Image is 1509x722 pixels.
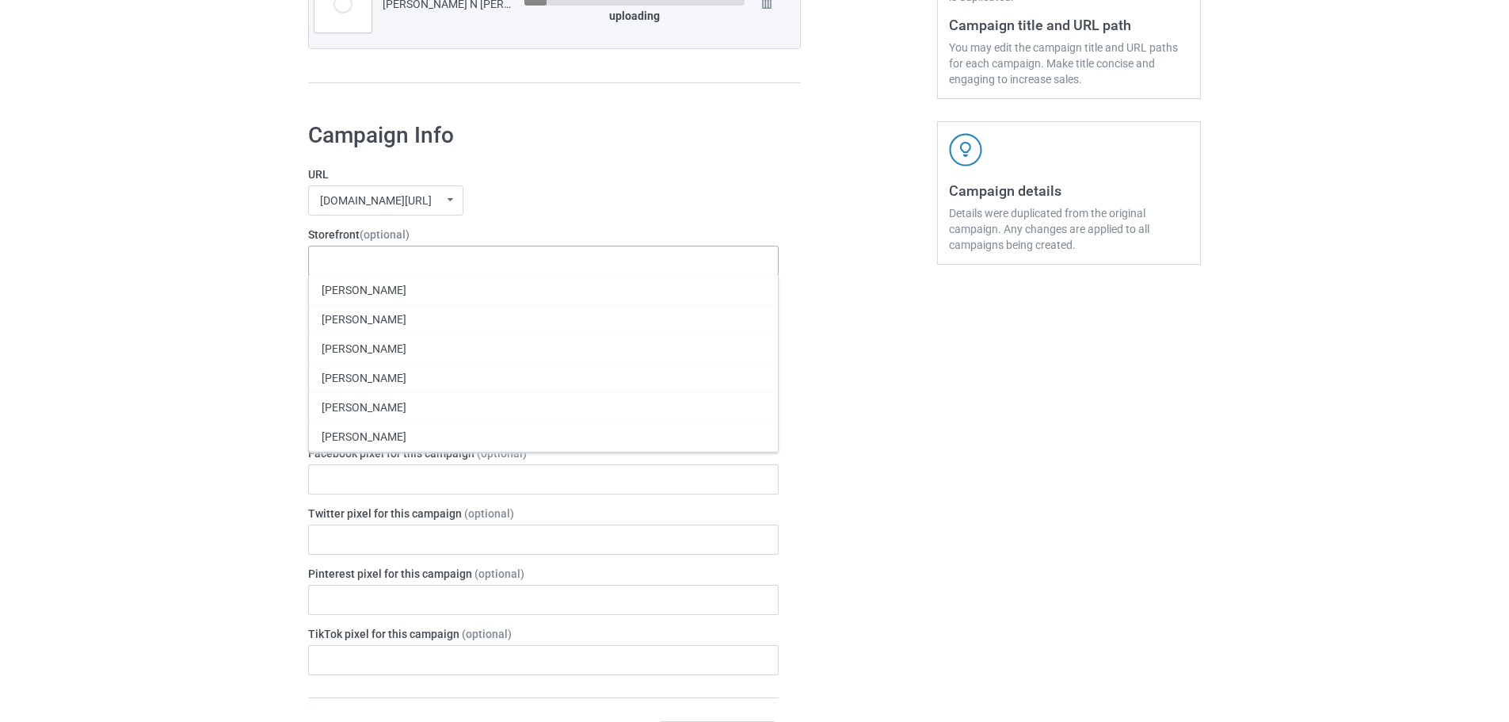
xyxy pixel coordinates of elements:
[477,447,527,460] span: (optional)
[308,166,779,182] label: URL
[308,445,779,461] label: Facebook pixel for this campaign
[949,16,1189,34] h3: Campaign title and URL path
[524,8,745,24] div: uploading
[308,227,779,243] label: Storefront
[462,628,512,640] span: (optional)
[309,451,778,480] div: [PERSON_NAME]
[308,626,779,642] label: TikTok pixel for this campaign
[309,304,778,334] div: [PERSON_NAME]
[949,133,982,166] img: svg+xml;base64,PD94bWwgdmVyc2lvbj0iMS4wIiBlbmNvZGluZz0iVVRGLTgiPz4KPHN2ZyB3aWR0aD0iNDJweCIgaGVpZ2...
[308,506,779,521] label: Twitter pixel for this campaign
[309,334,778,363] div: [PERSON_NAME]
[949,40,1189,87] div: You may edit the campaign title and URL paths for each campaign. Make title concise and engaging ...
[464,507,514,520] span: (optional)
[320,195,432,206] div: [DOMAIN_NAME][URL]
[949,205,1189,253] div: Details were duplicated from the original campaign. Any changes are applied to all campaigns bein...
[309,363,778,392] div: [PERSON_NAME]
[474,567,524,580] span: (optional)
[309,422,778,451] div: [PERSON_NAME]
[309,392,778,422] div: [PERSON_NAME]
[309,275,778,304] div: [PERSON_NAME]
[308,566,779,582] label: Pinterest pixel for this campaign
[949,181,1189,200] h3: Campaign details
[360,228,410,241] span: (optional)
[308,121,779,150] h1: Campaign Info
